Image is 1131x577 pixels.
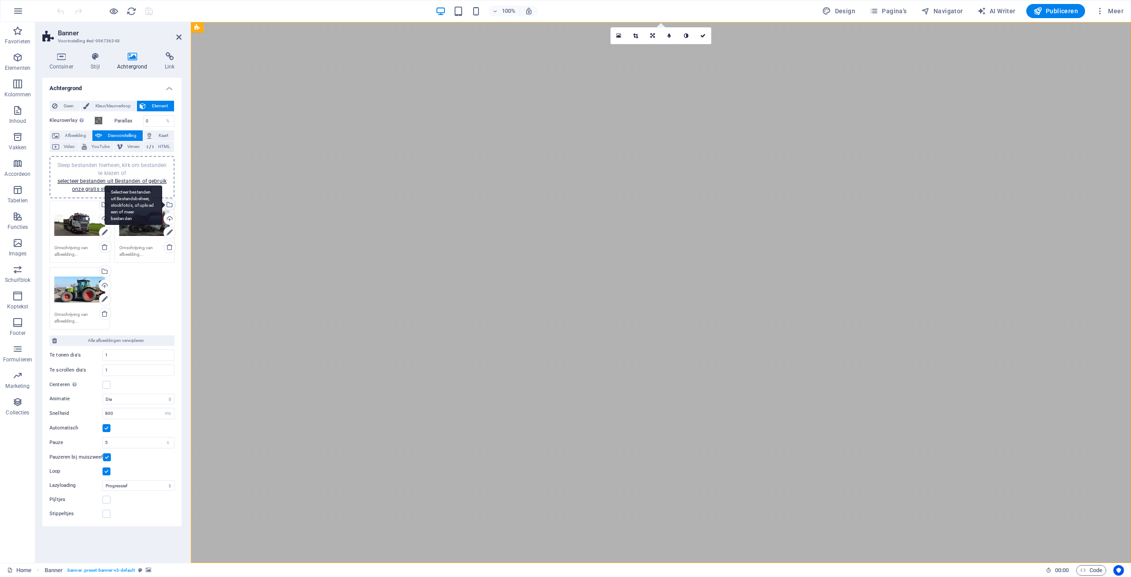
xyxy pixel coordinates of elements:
[4,171,30,178] p: Accordeon
[49,115,94,126] label: Kleuroverlay
[49,423,102,433] label: Automatisch
[49,380,102,390] label: Centeren
[678,27,695,44] a: Grijswaarden
[9,144,27,151] p: Vakken
[1113,565,1124,576] button: Usercentrics
[49,480,102,491] label: Lazyloading
[125,141,141,152] span: Vimeo
[977,7,1016,15] span: AI Writer
[695,27,711,44] a: Bevestig ( Ctrl ⏎ )
[146,568,151,573] i: Dit element bevat een achtergrond
[156,141,171,152] span: HTML
[49,335,175,346] button: Alle afbeeldingen verwijderen
[42,78,182,94] h4: Achtergrond
[974,4,1019,18] button: AI Writer
[1092,4,1127,18] button: Meer
[79,141,114,152] button: YouTube
[627,27,644,44] a: Bijsnijdmodus
[137,101,174,111] button: Element
[49,466,102,477] label: Loop
[49,452,103,463] label: Pauzeren bij muiszweef
[114,141,144,152] button: Vimeo
[57,178,167,192] a: selecteer bestanden uit Bestanden of gebruik onze gratis stockfoto's en video's
[49,368,102,372] label: Te scrollen dia's
[1061,567,1063,573] span: :
[5,277,30,284] p: Schuifblok
[49,130,92,141] button: Afbeelding
[918,4,967,18] button: Navigator
[7,565,31,576] a: Klik om selectie op te heffen, dubbelklik om Pagina's te open
[10,330,26,337] p: Footer
[54,272,105,307] div: spotlight_1428564310-LQNfCbqyNIOnEdQcUmJr0g.jpg
[8,197,28,204] p: Tabellen
[42,52,84,71] h4: Container
[54,205,105,241] div: spotlight_1421580399-6pe3NZTtHS9wmug_SMOmTw.jpg
[611,27,627,44] a: Selecteer bestanden uit Bestandsbeheer, stockfoto's, of upload een of meer bestanden
[66,565,135,576] span: . banner .preset-banner-v3-default
[92,101,134,111] span: Kleur/kleurverloop
[7,303,29,310] p: Koptekst
[819,4,859,18] div: Design (Ctrl+Alt+Y)
[90,141,111,152] span: YouTube
[58,37,164,45] h3: Voorinstelling #ed-996736348
[45,565,63,576] span: Klik om te selecteren, dubbelklik om te bewerken
[1033,7,1078,15] span: Publiceren
[45,565,152,576] nav: breadcrumb
[525,7,533,15] i: Stel bij het wijzigen van de grootte van de weergegeven website automatisch het juist zoomniveau ...
[1080,565,1102,576] span: Code
[62,130,89,141] span: Afbeelding
[502,6,516,16] h6: 100%
[49,509,102,519] label: Stippeltjes
[158,52,182,71] h4: Link
[3,356,32,363] p: Formulieren
[92,130,142,141] button: Diavoorstelling
[105,186,162,225] div: Selecteer bestanden uit Bestandsbeheer, stockfoto's, of upload een of meer bestanden
[84,52,110,71] h4: Stijl
[62,141,76,152] span: Video
[148,101,171,111] span: Element
[49,101,80,111] button: Geen
[661,27,678,44] a: Vervagen
[489,6,520,16] button: 100%
[80,101,137,111] button: Kleur/kleurverloop
[57,162,167,192] span: Sleep bestanden hierheen, klik om bestanden te kiezen of
[921,7,963,15] span: Navigator
[1026,4,1085,18] button: Publiceren
[6,409,29,416] p: Collecties
[644,27,661,44] a: Oriëntatie wijzigen
[49,353,102,357] label: Te tonen dia's
[156,130,171,141] span: Kaart
[8,224,28,231] p: Functies
[5,38,30,45] p: Favorieten
[126,6,137,16] button: reload
[9,118,27,125] p: Inhoud
[49,440,102,445] label: Pauze
[49,494,102,505] label: Pijltjes
[49,411,102,416] label: Snelheid
[60,335,172,346] span: Alle afbeeldingen verwijderen
[869,7,907,15] span: Pagina's
[60,101,77,111] span: Geen
[819,4,859,18] button: Design
[1046,565,1069,576] h6: Sessietijd
[49,394,102,404] label: Animatie
[58,29,182,37] h2: Banner
[5,383,30,390] p: Marketing
[126,6,137,16] i: Pagina opnieuw laden
[143,130,174,141] button: Kaart
[49,141,79,152] button: Video
[144,141,174,152] button: HTML
[1096,7,1123,15] span: Meer
[105,130,140,141] span: Diavoorstelling
[162,116,174,126] div: %
[110,52,158,71] h4: Achtergrond
[866,4,911,18] button: Pagina's
[1076,565,1106,576] button: Code
[9,250,27,257] p: Images
[822,7,855,15] span: Design
[138,568,142,573] i: Dit element is een aanpasbare voorinstelling
[114,118,143,123] label: Parallax
[4,91,31,98] p: Kolommen
[163,198,176,211] a: Selecteer bestanden uit Bestandsbeheer, stockfoto's, of upload een of meer bestanden
[5,65,30,72] p: Elementen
